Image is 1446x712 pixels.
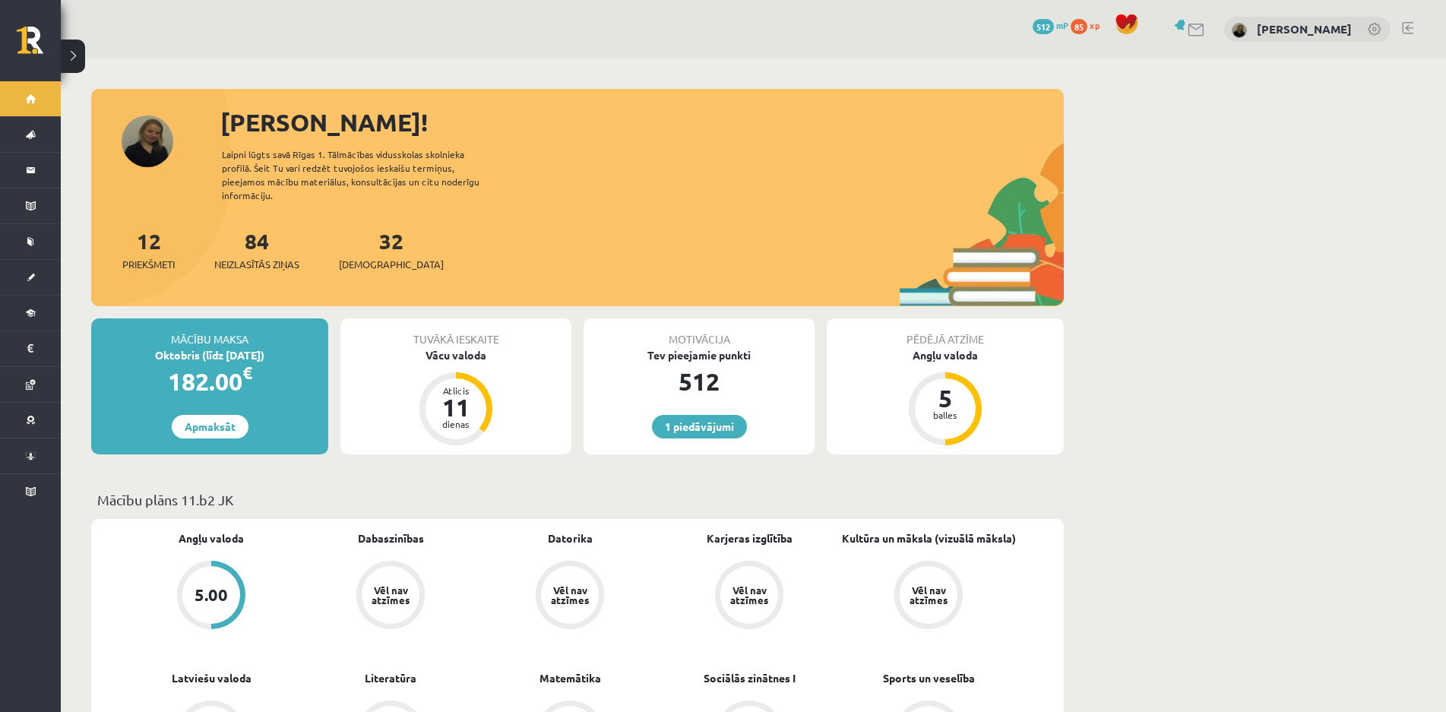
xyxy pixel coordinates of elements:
a: Matemātika [539,670,601,686]
div: balles [922,410,968,419]
span: mP [1056,19,1068,31]
div: Tuvākā ieskaite [340,318,571,347]
a: Apmaksāt [172,415,248,438]
div: Angļu valoda [827,347,1064,363]
a: Dabaszinības [358,530,424,546]
div: Laipni lūgts savā Rīgas 1. Tālmācības vidusskolas skolnieka profilā. Šeit Tu vari redzēt tuvojošo... [222,147,506,202]
a: Kultūra un māksla (vizuālā māksla) [842,530,1016,546]
div: 5.00 [195,587,228,603]
a: Vācu valoda Atlicis 11 dienas [340,347,571,448]
div: Pēdējā atzīme [827,318,1064,347]
div: [PERSON_NAME]! [220,104,1064,141]
span: 85 [1071,19,1087,34]
img: Sandra Lasmane [1232,23,1247,38]
a: 85 xp [1071,19,1107,31]
a: Angļu valoda [179,530,244,546]
div: Oktobris (līdz [DATE]) [91,347,328,363]
a: Sports un veselība [883,670,975,686]
div: 512 [584,363,815,400]
a: Latviešu valoda [172,670,252,686]
a: Vēl nav atzīmes [480,561,660,632]
div: Atlicis [433,386,479,395]
a: [PERSON_NAME] [1257,21,1352,36]
div: Vācu valoda [340,347,571,363]
a: Literatūra [365,670,416,686]
div: 11 [433,395,479,419]
a: Rīgas 1. Tālmācības vidusskola [17,27,61,65]
a: Angļu valoda 5 balles [827,347,1064,448]
a: 84Neizlasītās ziņas [214,227,299,272]
span: 512 [1033,19,1054,34]
a: Vēl nav atzīmes [301,561,480,632]
div: 182.00 [91,363,328,400]
div: Vēl nav atzīmes [907,585,950,605]
a: 5.00 [122,561,301,632]
a: Sociālās zinātnes I [704,670,796,686]
a: 12Priekšmeti [122,227,175,272]
span: xp [1090,19,1100,31]
div: Tev pieejamie punkti [584,347,815,363]
p: Mācību plāns 11.b2 JK [97,489,1058,510]
div: Mācību maksa [91,318,328,347]
a: Vēl nav atzīmes [660,561,839,632]
a: 512 mP [1033,19,1068,31]
div: 5 [922,386,968,410]
div: Motivācija [584,318,815,347]
div: dienas [433,419,479,429]
span: € [242,362,252,384]
div: Vēl nav atzīmes [369,585,412,605]
a: 1 piedāvājumi [652,415,747,438]
a: 32[DEMOGRAPHIC_DATA] [339,227,444,272]
div: Vēl nav atzīmes [549,585,591,605]
a: Datorika [548,530,593,546]
span: Priekšmeti [122,257,175,272]
a: Karjeras izglītība [707,530,793,546]
span: [DEMOGRAPHIC_DATA] [339,257,444,272]
a: Vēl nav atzīmes [839,561,1018,632]
span: Neizlasītās ziņas [214,257,299,272]
div: Vēl nav atzīmes [728,585,770,605]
